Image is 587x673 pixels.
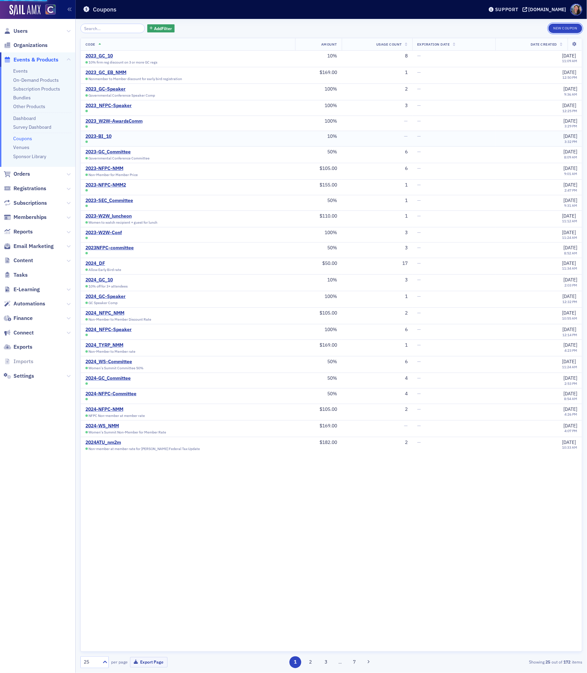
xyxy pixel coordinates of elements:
[13,103,45,109] a: Other Products
[320,213,337,219] span: $110.00
[85,327,132,333] a: 2024_NFPC-Speaker
[420,659,582,665] div: Showing out of items
[147,24,175,33] button: AddFilter
[4,329,34,336] a: Connect
[347,230,408,236] div: 3
[305,656,316,668] button: 2
[417,149,421,155] span: —
[347,359,408,365] div: 6
[417,102,421,108] span: —
[417,42,450,47] span: Expiration Date
[85,198,133,204] div: 2023-SEC_Committee
[4,185,46,192] a: Registrations
[14,358,33,365] span: Imports
[4,228,33,235] a: Reports
[85,70,182,76] a: 2023_GC_EB_NMM
[562,310,576,316] span: [DATE]
[562,69,576,75] span: [DATE]
[562,102,576,108] span: [DATE]
[88,156,150,160] span: Governmental Conference Committee
[320,342,337,348] span: $169.00
[325,118,337,124] span: 100%
[562,266,577,271] time: 11:34 AM
[347,70,408,76] div: 1
[85,182,126,188] a: 2023-NFPC-NMM2
[564,283,577,288] time: 2:03 PM
[563,197,577,203] span: [DATE]
[85,213,157,219] a: 2023-W2W_luncheon
[85,230,122,236] div: 2023-W2W-Conf
[9,5,41,16] img: SailAMX
[325,86,337,92] span: 100%
[85,245,134,251] a: 2023NFPC-committee
[417,213,421,219] span: —
[13,68,28,74] a: Events
[327,277,337,283] span: 10%
[564,381,577,386] time: 2:53 PM
[347,440,408,446] div: 2
[85,53,157,59] a: 2023_GC_10
[347,86,408,92] div: 2
[562,293,576,299] span: [DATE]
[404,118,408,124] span: —
[85,166,150,172] div: 2023-NFPC-NMM
[531,42,557,47] span: Date Created
[417,53,421,59] span: —
[563,182,577,188] span: [DATE]
[562,332,577,337] time: 12:14 PM
[417,86,421,92] span: —
[14,315,33,322] span: Finance
[564,139,577,144] time: 3:32 PM
[85,149,150,155] a: 2023-GC_Committee
[522,7,569,12] button: [DOMAIN_NAME]
[563,277,577,283] span: [DATE]
[564,251,577,255] time: 8:52 AM
[13,115,36,121] a: Dashboard
[14,300,45,307] span: Automations
[417,342,421,348] span: —
[404,423,408,429] span: —
[84,659,99,666] div: 25
[85,260,150,267] div: 2024_DF
[417,229,421,235] span: —
[322,260,337,266] span: $50.00
[4,286,40,293] a: E-Learning
[564,412,577,417] time: 4:26 PM
[347,260,408,267] div: 17
[562,75,577,80] time: 12:50 PM
[321,42,337,47] span: Amount
[85,294,150,300] a: 2024_GC-Speaker
[4,243,54,250] a: Email Marketing
[85,440,200,446] a: 2024ATU_nm2m
[417,165,421,171] span: —
[85,103,132,109] a: 2023_NFPC-Speaker
[111,659,128,665] label: per page
[13,86,60,92] a: Subscription Products
[85,406,150,413] a: 2024-NFPC-NMM
[88,173,150,177] span: Non-Member for Member Price
[563,375,577,381] span: [DATE]
[88,220,157,225] span: Women to watch recipient + guest for lunch
[14,42,48,49] span: Organizations
[562,260,576,266] span: [DATE]
[562,58,577,63] time: 11:09 AM
[563,165,577,171] span: [DATE]
[320,165,337,171] span: $105.00
[85,133,111,140] div: 2023-BI_10
[562,53,576,59] span: [DATE]
[13,135,32,142] a: Coupons
[88,447,200,451] span: Non-member at member rate for [PERSON_NAME] Federal Tax Update
[13,144,29,150] a: Venues
[347,310,408,316] div: 2
[544,659,552,665] strong: 25
[562,235,577,240] time: 11:24 AM
[417,358,421,365] span: —
[562,219,577,223] time: 11:12 AM
[564,203,577,208] time: 9:31 AM
[88,366,150,370] span: Women's Summit Committee 50%
[347,342,408,348] div: 1
[88,93,155,98] span: Governmental Conference Speaker Comp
